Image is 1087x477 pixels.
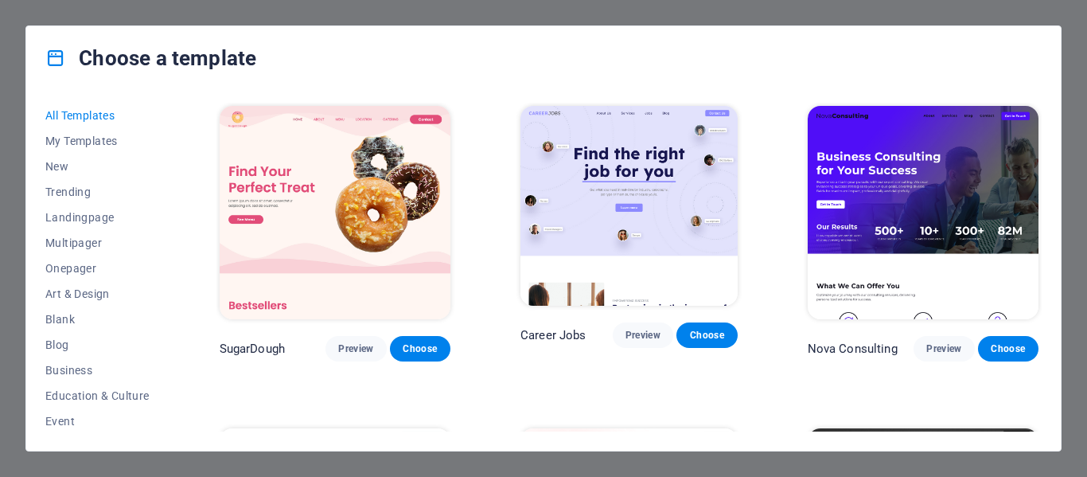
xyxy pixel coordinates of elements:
[45,415,150,428] span: Event
[926,342,961,355] span: Preview
[45,186,150,198] span: Trending
[689,329,724,342] span: Choose
[45,45,256,71] h4: Choose a template
[45,154,150,179] button: New
[45,135,150,147] span: My Templates
[45,307,150,332] button: Blank
[991,342,1026,355] span: Choose
[45,281,150,307] button: Art & Design
[676,323,737,348] button: Choose
[45,287,150,300] span: Art & Design
[45,389,150,402] span: Education & Culture
[325,336,386,362] button: Preview
[45,160,150,173] span: New
[45,109,150,122] span: All Templates
[45,205,150,230] button: Landingpage
[45,364,150,377] span: Business
[45,332,150,358] button: Blog
[45,179,150,205] button: Trending
[220,341,285,357] p: SugarDough
[45,383,150,409] button: Education & Culture
[45,237,150,249] span: Multipager
[45,256,150,281] button: Onepager
[45,103,150,128] button: All Templates
[625,329,660,342] span: Preview
[978,336,1038,362] button: Choose
[520,106,738,306] img: Career Jobs
[45,211,150,224] span: Landingpage
[808,106,1038,319] img: Nova Consulting
[808,341,898,357] p: Nova Consulting
[45,128,150,154] button: My Templates
[520,327,586,343] p: Career Jobs
[338,342,373,355] span: Preview
[45,338,150,351] span: Blog
[914,336,974,362] button: Preview
[220,106,450,319] img: SugarDough
[45,262,150,275] span: Onepager
[45,358,150,383] button: Business
[45,230,150,256] button: Multipager
[613,323,673,348] button: Preview
[45,409,150,434] button: Event
[45,313,150,326] span: Blank
[403,342,438,355] span: Choose
[390,336,450,362] button: Choose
